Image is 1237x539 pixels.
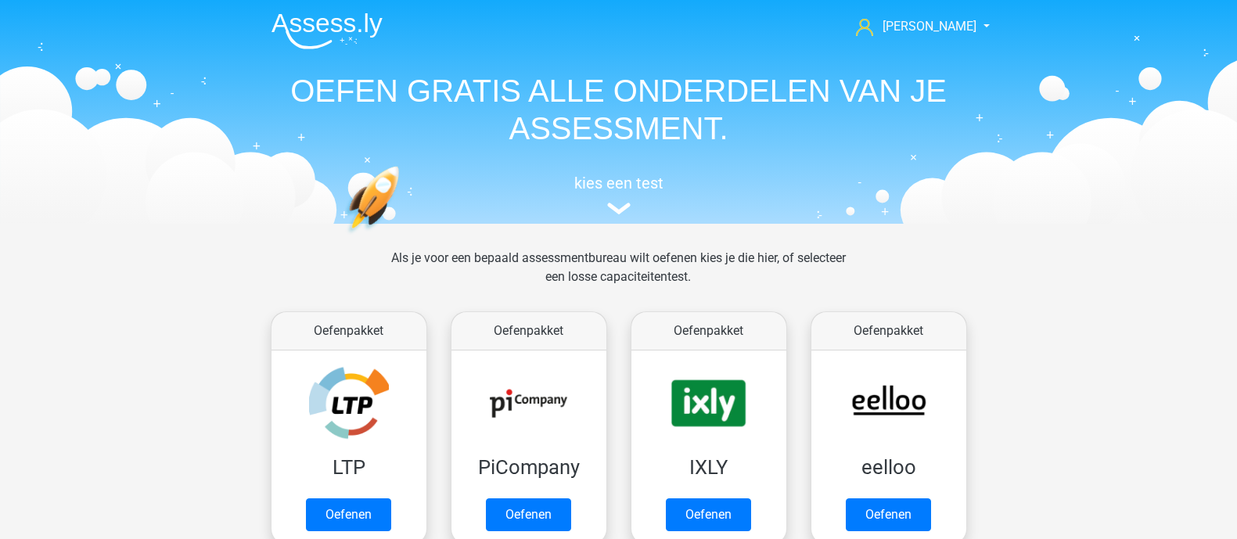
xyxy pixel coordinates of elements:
[259,72,979,147] h1: OEFEN GRATIS ALLE ONDERDELEN VAN JE ASSESSMENT.
[666,498,751,531] a: Oefenen
[379,249,858,305] div: Als je voor een bepaald assessmentbureau wilt oefenen kies je die hier, of selecteer een losse ca...
[850,17,978,36] a: [PERSON_NAME]
[883,19,976,34] span: [PERSON_NAME]
[846,498,931,531] a: Oefenen
[607,203,631,214] img: assessment
[345,166,460,307] img: oefenen
[306,498,391,531] a: Oefenen
[486,498,571,531] a: Oefenen
[259,174,979,192] h5: kies een test
[271,13,383,49] img: Assessly
[259,174,979,215] a: kies een test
